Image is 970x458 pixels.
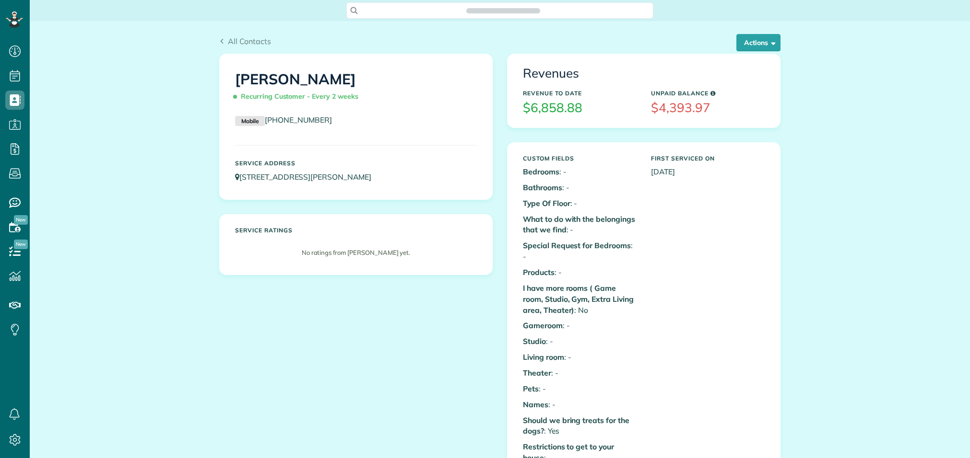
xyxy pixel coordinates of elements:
h5: Revenue to Date [523,90,637,96]
p: : - [523,240,637,262]
p: : No [523,283,637,316]
p: : - [523,166,637,177]
b: I have more rooms ( Game room, Studio, Gym, Extra Living area, Theater) [523,283,634,315]
p: No ratings from [PERSON_NAME] yet. [240,248,472,257]
b: Should we bring treats for the dogs? [523,415,629,436]
p: : - [523,182,637,193]
b: Bedrooms [523,167,559,176]
h3: $4,393.97 [651,101,765,115]
p: : - [523,399,637,410]
b: Theater [523,368,551,378]
span: Recurring Customer - Every 2 weeks [235,88,362,105]
h5: First Serviced On [651,155,765,161]
h5: Unpaid Balance [651,90,765,96]
p: : - [523,267,637,278]
p: : - [523,320,637,331]
b: Names [523,400,548,409]
b: Bathrooms [523,183,562,192]
span: Search ZenMaid… [476,6,530,15]
p: : - [523,336,637,347]
p: : - [523,367,637,378]
b: Special Request for Bedrooms [523,240,631,250]
p: : Yes [523,415,637,437]
b: What to do with the belongings that we find [523,214,635,235]
small: Mobile [235,116,265,126]
a: Mobile[PHONE_NUMBER] [235,115,332,125]
span: New [14,215,28,225]
b: Living room [523,352,564,362]
a: All Contacts [219,35,271,47]
b: Type Of Floor [523,198,570,208]
h5: Service ratings [235,227,477,233]
p: : - [523,352,637,363]
h3: $6,858.88 [523,101,637,115]
p: [DATE] [651,166,765,177]
p: : - [523,198,637,209]
b: Gameroom [523,321,563,330]
h1: [PERSON_NAME] [235,71,477,105]
h5: Service Address [235,160,477,166]
p: : - [523,383,637,394]
span: New [14,240,28,249]
h5: Custom Fields [523,155,637,161]
b: Products [523,267,555,277]
b: Pets [523,384,539,393]
h3: Revenues [523,67,765,80]
span: All Contacts [228,36,271,46]
button: Actions [736,34,781,51]
p: : - [523,214,637,236]
a: [STREET_ADDRESS][PERSON_NAME] [235,172,380,182]
b: Studio [523,336,546,346]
